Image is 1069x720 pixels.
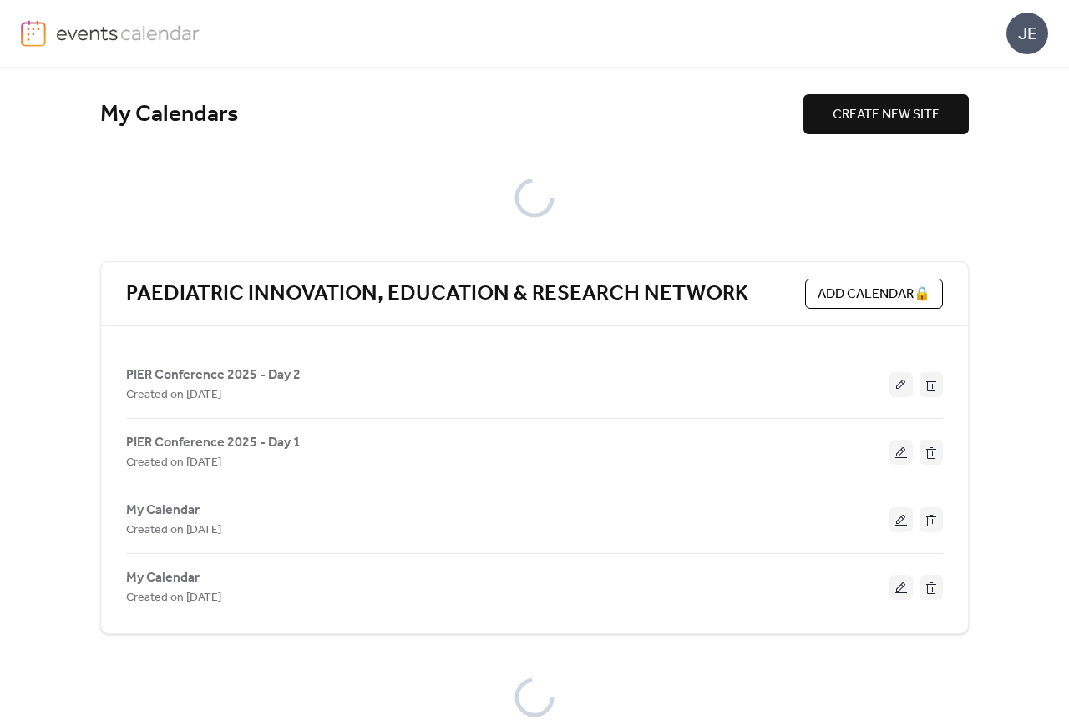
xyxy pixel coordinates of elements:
a: PAEDIATRIC INNOVATION, EDUCATION & RESEARCH NETWORK [126,280,748,308]
span: Created on [DATE] [126,521,221,541]
a: PIER Conference 2025 - Day 1 [126,438,301,447]
span: My Calendar [126,501,200,521]
span: CREATE NEW SITE [833,105,940,125]
div: JE [1006,13,1048,54]
a: My Calendar [126,573,200,582]
span: My Calendar [126,568,200,588]
span: Created on [DATE] [126,588,221,608]
div: My Calendars [100,100,803,129]
img: logo [21,20,46,47]
span: Created on [DATE] [126,453,221,473]
span: PIER Conference 2025 - Day 1 [126,433,301,453]
a: My Calendar [126,506,200,515]
img: logo-type [56,20,200,45]
span: Created on [DATE] [126,385,221,405]
button: CREATE NEW SITE [803,94,969,134]
span: PIER Conference 2025 - Day 2 [126,365,301,385]
a: PIER Conference 2025 - Day 2 [126,370,301,380]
